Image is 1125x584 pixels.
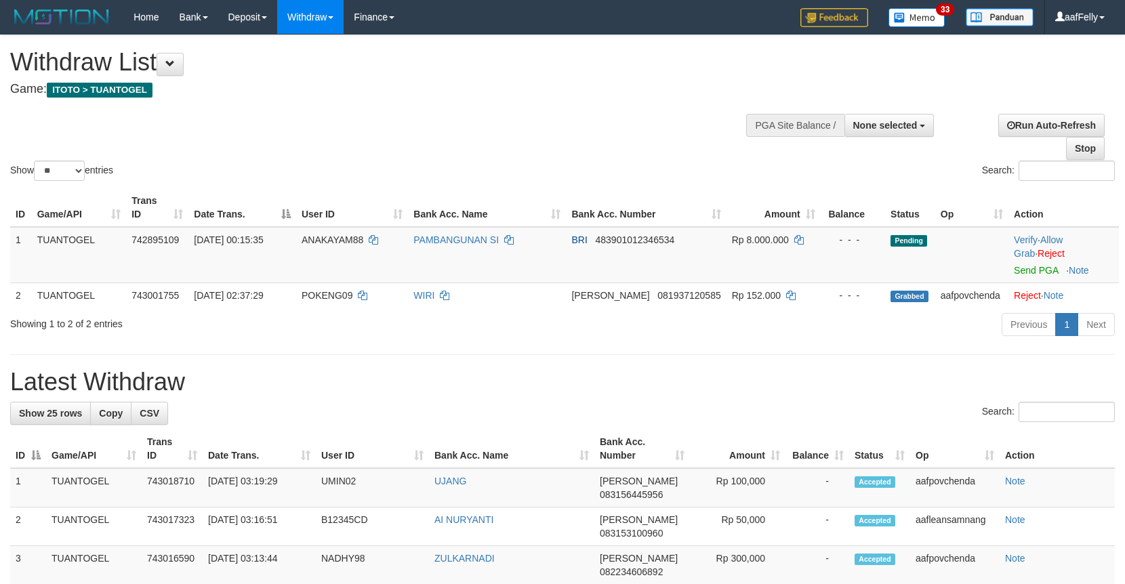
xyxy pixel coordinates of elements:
img: MOTION_logo.png [10,7,113,27]
a: UJANG [434,476,466,486]
label: Search: [982,161,1115,181]
div: PGA Site Balance / [746,114,844,137]
button: None selected [844,114,935,137]
a: CSV [131,402,168,425]
a: Send PGA [1014,265,1058,276]
span: Copy [99,408,123,419]
img: panduan.png [966,8,1034,26]
td: 2 [10,283,32,308]
th: Balance: activate to sort column ascending [785,430,849,468]
span: [DATE] 00:15:35 [194,234,263,245]
span: Copy 083153100960 to clipboard [600,528,663,539]
td: 1 [10,227,32,283]
td: TUANTOGEL [32,227,127,283]
th: Amount: activate to sort column ascending [727,188,821,227]
th: Action [1008,188,1119,227]
span: CSV [140,408,159,419]
td: Rp 50,000 [690,507,785,546]
label: Search: [982,402,1115,422]
h1: Latest Withdraw [10,369,1115,396]
span: [PERSON_NAME] [571,290,649,301]
th: Trans ID: activate to sort column ascending [126,188,188,227]
th: Bank Acc. Number: activate to sort column ascending [566,188,726,227]
span: [PERSON_NAME] [600,514,678,525]
span: Rp 152.000 [732,290,781,301]
a: Reject [1014,290,1041,301]
th: Op: activate to sort column ascending [935,188,1008,227]
a: Verify [1014,234,1038,245]
th: Action [1000,430,1115,468]
th: Trans ID: activate to sort column ascending [142,430,203,468]
th: Balance [821,188,885,227]
th: Amount: activate to sort column ascending [690,430,785,468]
th: Date Trans.: activate to sort column descending [188,188,296,227]
th: Op: activate to sort column ascending [910,430,1000,468]
td: 743018710 [142,468,203,507]
td: 1 [10,468,46,507]
span: Pending [891,235,927,247]
a: AI NURYANTI [434,514,493,525]
span: Copy 081937120585 to clipboard [657,290,720,301]
a: Note [1005,514,1025,525]
th: Game/API: activate to sort column ascending [32,188,127,227]
a: 1 [1055,313,1078,336]
a: Next [1078,313,1115,336]
th: Game/API: activate to sort column ascending [46,430,142,468]
th: Date Trans.: activate to sort column ascending [203,430,316,468]
span: Copy 083156445956 to clipboard [600,489,663,500]
span: Grabbed [891,291,928,302]
span: 742895109 [131,234,179,245]
td: aafleansamnang [910,507,1000,546]
td: TUANTOGEL [32,283,127,308]
span: [DATE] 02:37:29 [194,290,263,301]
input: Search: [1019,161,1115,181]
h4: Game: [10,83,737,96]
a: Stop [1066,137,1105,160]
span: None selected [853,120,918,131]
td: TUANTOGEL [46,507,142,546]
td: B12345CD [316,507,429,546]
a: WIRI [413,290,434,301]
h1: Withdraw List [10,49,737,76]
span: · [1014,234,1063,259]
a: Previous [1002,313,1056,336]
span: 743001755 [131,290,179,301]
td: - [785,468,849,507]
div: - - - [826,289,880,302]
td: Rp 100,000 [690,468,785,507]
span: [PERSON_NAME] [600,553,678,564]
input: Search: [1019,402,1115,422]
th: Status [885,188,935,227]
th: ID [10,188,32,227]
td: aafpovchenda [935,283,1008,308]
a: Show 25 rows [10,402,91,425]
a: Note [1044,290,1064,301]
span: Show 25 rows [19,408,82,419]
th: User ID: activate to sort column ascending [316,430,429,468]
th: Bank Acc. Number: activate to sort column ascending [594,430,690,468]
span: Accepted [855,515,895,526]
img: Feedback.jpg [800,8,868,27]
td: 743017323 [142,507,203,546]
div: Showing 1 to 2 of 2 entries [10,312,459,331]
span: POKENG09 [302,290,352,301]
a: Allow Grab [1014,234,1063,259]
span: Copy 082234606892 to clipboard [600,566,663,577]
th: Status: activate to sort column ascending [849,430,910,468]
img: Button%20Memo.svg [888,8,945,27]
th: User ID: activate to sort column ascending [296,188,408,227]
td: [DATE] 03:19:29 [203,468,316,507]
label: Show entries [10,161,113,181]
th: Bank Acc. Name: activate to sort column ascending [429,430,594,468]
td: · [1008,283,1119,308]
a: Note [1005,476,1025,486]
span: ITOTO > TUANTOGEL [47,83,152,98]
span: ANAKAYAM88 [302,234,363,245]
td: - [785,507,849,546]
select: Showentries [34,161,85,181]
a: Copy [90,402,131,425]
a: Note [1005,553,1025,564]
span: Rp 8.000.000 [732,234,789,245]
th: ID: activate to sort column descending [10,430,46,468]
td: [DATE] 03:16:51 [203,507,316,546]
